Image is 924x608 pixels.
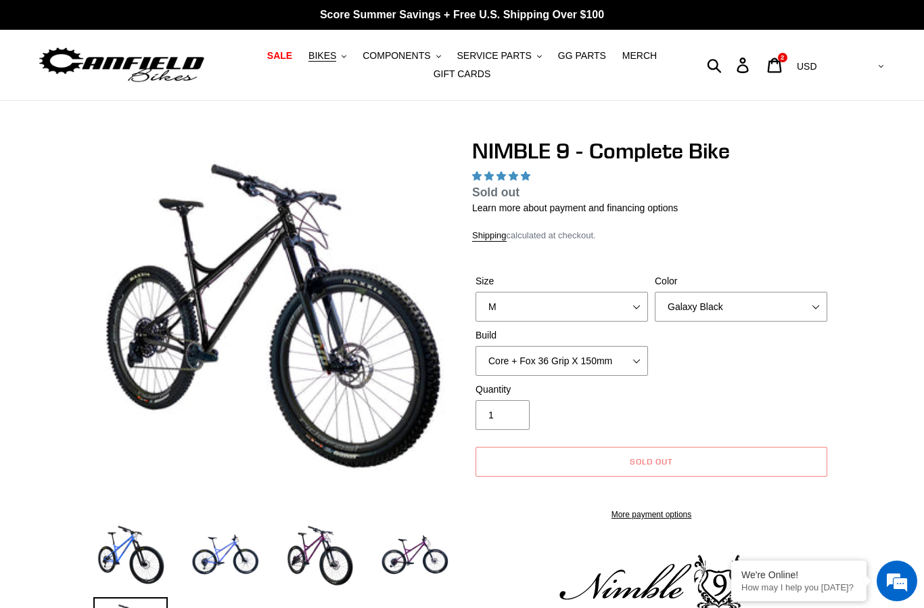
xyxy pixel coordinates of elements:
[476,447,827,477] button: Sold out
[476,383,648,397] label: Quantity
[450,47,548,65] button: SERVICE PARTS
[622,50,657,62] span: MERCH
[616,47,664,65] a: MERCH
[741,582,856,592] p: How may I help you today?
[434,68,491,80] span: GIFT CARDS
[356,47,447,65] button: COMPONENTS
[476,274,648,288] label: Size
[558,50,606,62] span: GG PARTS
[308,50,336,62] span: BIKES
[551,47,613,65] a: GG PARTS
[476,328,648,343] label: Build
[472,229,831,242] div: calculated at checkout.
[781,54,784,61] span: 2
[457,50,531,62] span: SERVICE PARTS
[760,51,791,80] a: 2
[472,138,831,164] h1: NIMBLE 9 - Complete Bike
[93,519,168,593] img: Load image into Gallery viewer, NIMBLE 9 - Complete Bike
[472,202,678,213] a: Learn more about payment and financing options
[267,50,292,62] span: SALE
[377,519,452,593] img: Load image into Gallery viewer, NIMBLE 9 - Complete Bike
[427,65,498,83] a: GIFT CARDS
[472,186,519,199] span: Sold out
[188,519,262,593] img: Load image into Gallery viewer, NIMBLE 9 - Complete Bike
[472,171,533,181] span: 4.89 stars
[363,50,430,62] span: COMPONENTS
[741,569,856,580] div: We're Online!
[37,44,206,87] img: Canfield Bikes
[630,456,673,466] span: Sold out
[476,508,827,521] a: More payment options
[655,274,827,288] label: Color
[283,519,357,593] img: Load image into Gallery viewer, NIMBLE 9 - Complete Bike
[472,230,507,242] a: Shipping
[260,47,299,65] a: SALE
[302,47,353,65] button: BIKES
